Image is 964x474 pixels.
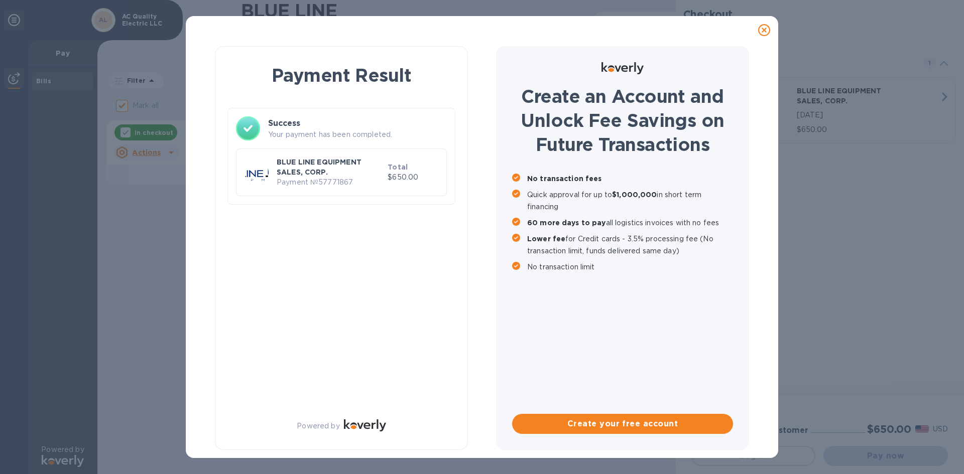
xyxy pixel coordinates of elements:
[268,117,447,129] h3: Success
[527,235,565,243] b: Lower fee
[527,233,733,257] p: for Credit cards - 3.5% processing fee (No transaction limit, funds delivered same day)
[512,414,733,434] button: Create your free account
[231,63,451,88] h1: Payment Result
[268,129,447,140] p: Your payment has been completed.
[527,219,606,227] b: 60 more days to pay
[520,418,725,430] span: Create your free account
[277,177,384,188] p: Payment № 57771867
[344,419,386,431] img: Logo
[601,62,644,74] img: Logo
[527,217,733,229] p: all logistics invoices with no fees
[388,172,438,183] p: $650.00
[512,84,733,156] h1: Create an Account and Unlock Fee Savings on Future Transactions
[297,421,339,431] p: Powered by
[612,191,657,199] b: $1,000,000
[527,261,733,273] p: No transaction limit
[527,175,602,183] b: No transaction fees
[277,157,384,177] p: BLUE LINE EQUIPMENT SALES, CORP.
[527,189,733,213] p: Quick approval for up to in short term financing
[388,163,408,171] b: Total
